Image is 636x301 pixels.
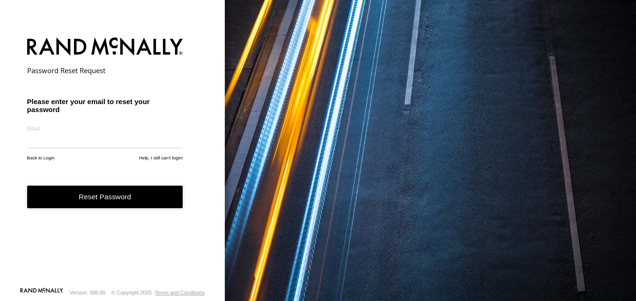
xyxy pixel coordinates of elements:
label: Email [27,125,183,132]
h3: Please enter your email to reset your password [27,98,183,113]
a: Back to Login [27,155,55,160]
a: Help, I still can't login! [139,155,183,160]
a: Terms and Conditions [155,290,205,295]
button: Reset Password [27,186,183,209]
a: Visit our Website [20,288,63,297]
img: Rand McNally [27,36,183,60]
div: Version: 306.00 [70,290,105,295]
h2: Password Reset Request [27,66,183,75]
div: © Copyright 2025 - [111,290,205,295]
